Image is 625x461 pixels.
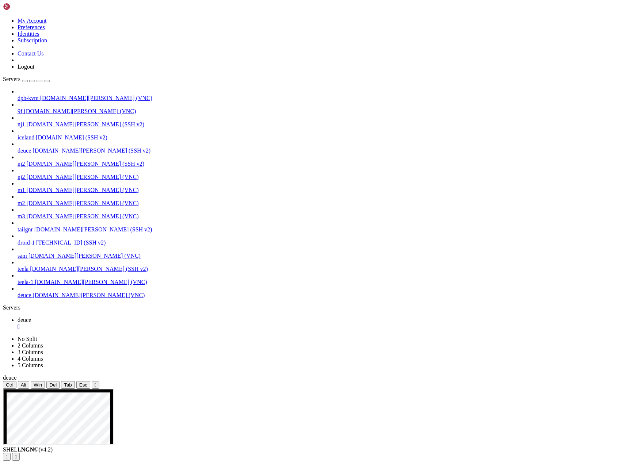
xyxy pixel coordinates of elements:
a: deuce [DOMAIN_NAME][PERSON_NAME] (SSH v2) [18,147,622,154]
button:  [92,381,99,389]
span: Ctrl [6,382,14,388]
span: m2 [18,200,25,206]
span: [DOMAIN_NAME][PERSON_NAME] (VNC) [26,200,138,206]
span: [DOMAIN_NAME][PERSON_NAME] (SSH v2) [26,121,144,127]
a: teela [DOMAIN_NAME][PERSON_NAME] (SSH v2) [18,266,622,272]
span: [DOMAIN_NAME][PERSON_NAME] (SSH v2) [30,266,148,272]
li: droid-1 [TECHNICAL_ID] (SSH v2) [18,233,622,246]
span: 9f [18,108,22,114]
a: Identities [18,31,39,37]
span: nj2 [18,161,25,167]
a: No Split [18,336,37,342]
a: dpb-kvm [DOMAIN_NAME][PERSON_NAME] (VNC) [18,95,622,101]
span: [DOMAIN_NAME][PERSON_NAME] (VNC) [26,174,138,180]
a: 9f [DOMAIN_NAME][PERSON_NAME] (VNC) [18,108,622,115]
a: Logout [18,64,34,70]
span: [DOMAIN_NAME][PERSON_NAME] (VNC) [40,95,152,101]
li: dpb-kvm [DOMAIN_NAME][PERSON_NAME] (VNC) [18,88,622,101]
span: [DOMAIN_NAME] (SSH v2) [36,134,107,141]
a: Servers [3,76,50,82]
span: m3 [18,213,25,219]
span: m1 [18,187,25,193]
span: [DOMAIN_NAME][PERSON_NAME] (VNC) [35,279,147,285]
span: nj2 [18,174,25,180]
span: Servers [3,76,20,82]
li: tailgnr [DOMAIN_NAME][PERSON_NAME] (SSH v2) [18,220,622,233]
li: sam [DOMAIN_NAME][PERSON_NAME] (VNC) [18,246,622,259]
button: Tab [61,381,75,389]
li: nj2 [DOMAIN_NAME][PERSON_NAME] (SSH v2) [18,154,622,167]
span: SHELL © [3,446,53,453]
li: nj2 [DOMAIN_NAME][PERSON_NAME] (VNC) [18,167,622,180]
a: 5 Columns [18,362,43,368]
li: teela-1 [DOMAIN_NAME][PERSON_NAME] (VNC) [18,272,622,285]
b: NGN [21,446,34,453]
a: 4 Columns [18,356,43,362]
span: [DOMAIN_NAME][PERSON_NAME] (SSH v2) [34,226,152,233]
span: [DOMAIN_NAME][PERSON_NAME] (VNC) [26,187,138,193]
span: sam [18,253,27,259]
a: Contact Us [18,50,44,57]
a: nj2 [DOMAIN_NAME][PERSON_NAME] (SSH v2) [18,161,622,167]
button: Del [46,381,60,389]
span: dpb-kvm [18,95,39,101]
div:  [15,454,17,460]
button: Alt [18,381,30,389]
li: deuce [DOMAIN_NAME][PERSON_NAME] (VNC) [18,285,622,299]
a: sam [DOMAIN_NAME][PERSON_NAME] (VNC) [18,253,622,259]
a: iceland [DOMAIN_NAME] (SSH v2) [18,134,622,141]
span: deuce [18,292,31,298]
span: [DOMAIN_NAME][PERSON_NAME] (SSH v2) [33,147,150,154]
span: Win [34,382,42,388]
li: teela [DOMAIN_NAME][PERSON_NAME] (SSH v2) [18,259,622,272]
span: [DOMAIN_NAME][PERSON_NAME] (SSH v2) [26,161,144,167]
a: Preferences [18,24,45,30]
span: tailgnr [18,226,33,233]
span: deuce [18,317,31,323]
span: [TECHNICAL_ID] (SSH v2) [36,239,106,246]
a: nj1 [DOMAIN_NAME][PERSON_NAME] (SSH v2) [18,121,622,128]
a: 3 Columns [18,349,43,355]
a: My Account [18,18,47,24]
a: teela-1 [DOMAIN_NAME][PERSON_NAME] (VNC) [18,279,622,285]
button:  [3,453,11,461]
button: Esc [76,381,90,389]
span: teela-1 [18,279,34,285]
span: teela [18,266,28,272]
a: nj2 [DOMAIN_NAME][PERSON_NAME] (VNC) [18,174,622,180]
span: [DOMAIN_NAME][PERSON_NAME] (VNC) [28,253,141,259]
a: Subscription [18,37,47,43]
span: Esc [79,382,87,388]
button:  [12,453,20,461]
li: nj1 [DOMAIN_NAME][PERSON_NAME] (SSH v2) [18,115,622,128]
li: iceland [DOMAIN_NAME] (SSH v2) [18,128,622,141]
div:  [6,454,8,460]
span: iceland [18,134,34,141]
a: droid-1 [TECHNICAL_ID] (SSH v2) [18,239,622,246]
div:  [95,382,96,388]
span: [DOMAIN_NAME][PERSON_NAME] (VNC) [33,292,145,298]
span: Alt [21,382,27,388]
span: Tab [64,382,72,388]
li: m1 [DOMAIN_NAME][PERSON_NAME] (VNC) [18,180,622,193]
li: deuce [DOMAIN_NAME][PERSON_NAME] (SSH v2) [18,141,622,154]
a: m3 [DOMAIN_NAME][PERSON_NAME] (VNC) [18,213,622,220]
span: nj1 [18,121,25,127]
a: m1 [DOMAIN_NAME][PERSON_NAME] (VNC) [18,187,622,193]
span: droid-1 [18,239,35,246]
a: m2 [DOMAIN_NAME][PERSON_NAME] (VNC) [18,200,622,207]
li: 9f [DOMAIN_NAME][PERSON_NAME] (VNC) [18,101,622,115]
a: tailgnr [DOMAIN_NAME][PERSON_NAME] (SSH v2) [18,226,622,233]
li: m3 [DOMAIN_NAME][PERSON_NAME] (VNC) [18,207,622,220]
span: [DOMAIN_NAME][PERSON_NAME] (VNC) [24,108,136,114]
button: Win [31,381,45,389]
span: deuce [18,147,31,154]
li: m2 [DOMAIN_NAME][PERSON_NAME] (VNC) [18,193,622,207]
a:  [18,323,622,330]
a: 2 Columns [18,342,43,349]
span: Del [49,382,57,388]
span: 4.2.0 [39,446,53,453]
div: Servers [3,304,622,311]
img: Shellngn [3,3,45,10]
button: Ctrl [3,381,16,389]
